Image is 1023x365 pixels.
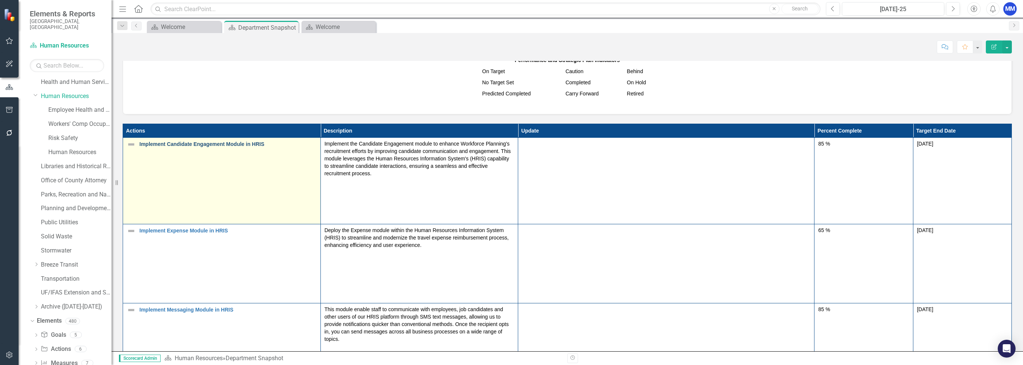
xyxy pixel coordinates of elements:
[75,346,87,352] div: 6
[781,4,819,14] button: Search
[842,2,944,16] button: [DATE]-25
[41,176,112,185] a: Office of County Attorney
[119,355,161,362] span: Scorecard Admin
[127,227,136,235] img: Not Defined
[151,3,820,16] input: Search ClearPoint...
[139,228,317,234] a: Implement Expense Module in HRIS
[627,79,646,85] span: On Hold
[238,23,297,32] div: Department Snapshot
[559,80,565,86] img: Green%20Checkbox%20%20v2.png
[175,355,223,362] a: Human Resources
[303,22,374,32] a: Welcome
[559,91,565,97] img: Sarasota%20Carry%20Forward.png
[565,91,598,97] span: Carry Forward
[127,140,136,149] img: Not Defined
[917,306,933,312] span: [DATE]
[48,134,112,143] a: Risk Safety
[325,140,514,177] p: Implement the Candidate Engagement module to enhance Workforce Planning's recruitment efforts by ...
[482,68,505,74] span: On Target
[30,18,104,30] small: [GEOGRAPHIC_DATA], [GEOGRAPHIC_DATA]
[325,306,514,344] p: This module enable staff to communicate with employees, job candidates and other users of our HRI...
[41,331,66,339] a: Goals
[476,91,482,97] img: Sarasota%20Predicted%20Complete.png
[41,345,71,353] a: Actions
[814,224,913,303] td: Double-Click to Edit
[41,289,112,297] a: UF/IFAS Extension and Sustainability
[30,59,104,72] input: Search Below...
[320,224,518,303] td: Double-Click to Edit
[30,9,104,18] span: Elements & Reports
[65,318,80,324] div: 480
[482,91,531,97] span: Predicted Completed
[149,22,219,32] a: Welcome
[518,224,814,303] td: Double-Click to Edit
[41,190,112,199] a: Parks, Recreation and Natural Resources
[565,68,583,74] span: Caution
[621,80,627,86] img: MeasureSuspended.png
[41,204,112,213] a: Planning and Development Services
[818,306,909,313] div: 85 %
[41,247,112,255] a: Stormwater
[917,141,933,147] span: [DATE]
[1003,2,1017,16] button: MM
[123,224,321,303] td: Double-Click to Edit Right Click for Context Menu
[627,68,643,74] span: Behind
[30,42,104,50] a: Human Resources
[41,78,112,87] a: Health and Human Services
[476,80,482,86] img: NoTargetSet.png
[70,332,82,338] div: 5
[316,22,374,32] div: Welcome
[845,5,942,14] div: [DATE]-25
[226,355,283,362] div: Department Snapshot
[818,140,909,147] div: 85 %
[48,120,112,128] a: Workers' Comp Occupational Health
[123,138,321,224] td: Double-Click to Edit Right Click for Context Menu
[41,162,112,171] a: Libraries and Historical Resources
[913,224,1011,303] td: Double-Click to Edit
[814,138,913,224] td: Double-Click to Edit
[476,69,482,75] img: ontarget.png
[41,92,112,101] a: Human Resources
[161,22,219,32] div: Welcome
[621,91,627,97] img: Sarasota%20Hourglass%20v2.png
[41,261,112,269] a: Breeze Transit
[998,340,1016,358] div: Open Intercom Messenger
[482,79,514,85] span: No Target Set
[325,227,514,249] p: Deploy the Expense module within the Human Resources Information System (HRIS) to streamline and ...
[792,6,808,12] span: Search
[913,138,1011,224] td: Double-Click to Edit
[518,138,814,224] td: Double-Click to Edit
[917,227,933,233] span: [DATE]
[559,69,565,75] img: MeasureCaution.png
[41,275,112,283] a: Transportation
[164,354,562,363] div: »
[41,232,112,241] a: Solid Waste
[139,307,317,313] a: Implement Messaging Module in HRIS
[48,106,112,114] a: Employee Health and Benefits
[4,8,17,22] img: ClearPoint Strategy
[139,141,317,147] a: Implement Candidate Engagement Module in HRIS
[37,317,62,325] a: Elements
[565,79,591,85] span: Completed
[127,306,136,315] img: Not Defined
[41,218,112,227] a: Public Utilities
[621,69,627,75] img: MeasureBehind.png
[41,303,112,311] a: Archive ([DATE]-[DATE])
[818,227,909,234] div: 65 %
[48,148,112,157] a: Human Resources
[627,91,643,97] span: Retired
[320,138,518,224] td: Double-Click to Edit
